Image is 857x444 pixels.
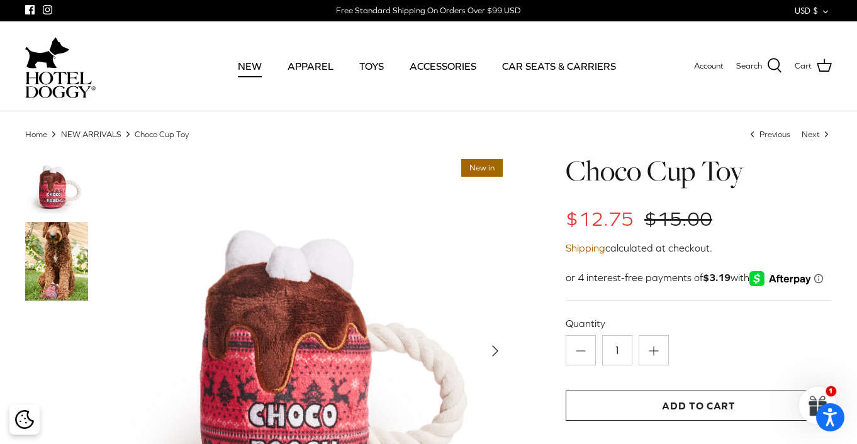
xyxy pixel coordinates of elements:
[566,153,832,189] h1: Choco Cup Toy
[566,316,832,330] label: Quantity
[795,60,812,73] span: Cart
[25,34,96,98] a: hoteldoggycom
[25,129,47,138] a: Home
[491,45,627,87] a: CAR SEATS & CARRIERS
[759,129,790,138] span: Previous
[736,58,782,74] a: Search
[25,128,832,140] nav: Breadcrumbs
[566,208,634,230] span: $12.75
[25,5,35,14] a: Facebook
[748,129,792,138] a: Previous
[461,159,503,177] span: New in
[694,61,724,70] span: Account
[15,410,34,429] img: Cookie policy
[25,72,96,98] img: hoteldoggycom
[644,208,712,230] span: $15.00
[187,45,666,87] div: Primary navigation
[336,5,520,16] div: Free Standard Shipping On Orders Over $99 USD
[795,58,832,74] a: Cart
[9,404,40,435] div: Cookie policy
[802,129,820,138] span: Next
[802,129,832,138] a: Next
[348,45,395,87] a: TOYS
[694,60,724,73] a: Account
[566,240,832,257] div: calculated at checkout.
[736,60,762,73] span: Search
[336,1,520,20] a: Free Standard Shipping On Orders Over $99 USD
[566,391,832,421] button: Add to Cart
[61,129,121,138] a: NEW ARRIVALS
[43,5,52,14] a: Instagram
[135,129,189,138] a: Choco Cup Toy
[25,34,69,72] img: dog-icon.svg
[602,335,632,365] input: Quantity
[566,242,605,253] a: Shipping
[481,337,509,365] button: Next
[227,45,273,87] a: NEW
[13,409,35,431] button: Cookie policy
[276,45,345,87] a: APPAREL
[398,45,488,87] a: ACCESSORIES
